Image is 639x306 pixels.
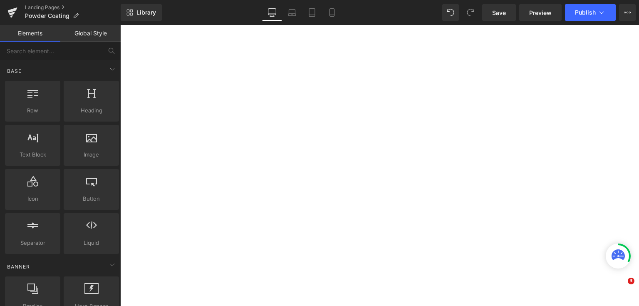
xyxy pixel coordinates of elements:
[66,106,116,115] span: Heading
[302,4,322,21] a: Tablet
[7,239,58,247] span: Separator
[136,9,156,16] span: Library
[619,4,636,21] button: More
[565,4,616,21] button: Publish
[121,4,162,21] a: New Library
[25,12,69,19] span: Powder Coating
[529,8,552,17] span: Preview
[462,4,479,21] button: Redo
[519,4,562,21] a: Preview
[322,4,342,21] a: Mobile
[628,278,634,284] span: 3
[442,4,459,21] button: Undo
[66,194,116,203] span: Button
[7,194,58,203] span: Icon
[7,150,58,159] span: Text Block
[25,4,121,11] a: Landing Pages
[66,239,116,247] span: Liquid
[575,9,596,16] span: Publish
[66,150,116,159] span: Image
[6,67,22,75] span: Base
[6,263,31,271] span: Banner
[7,106,58,115] span: Row
[611,278,631,298] iframe: Intercom live chat
[282,4,302,21] a: Laptop
[60,25,121,42] a: Global Style
[262,4,282,21] a: Desktop
[492,8,506,17] span: Save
